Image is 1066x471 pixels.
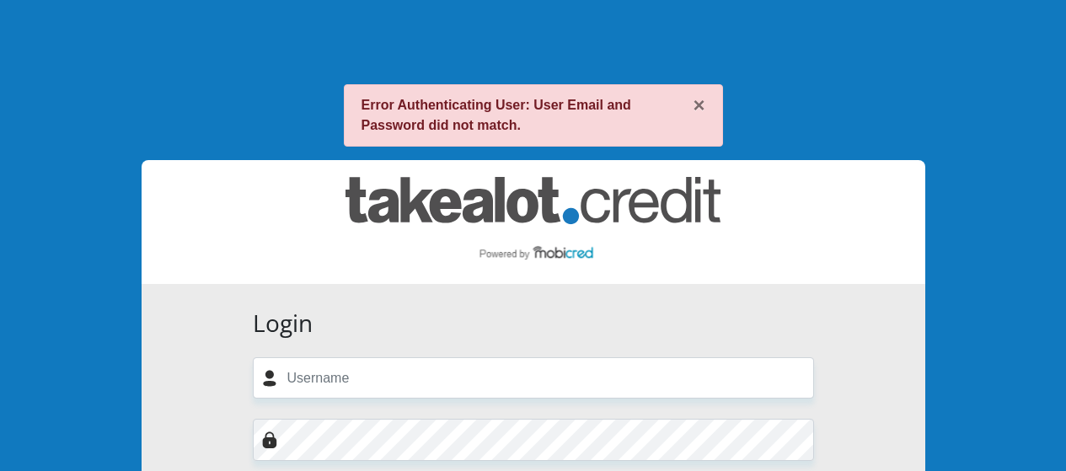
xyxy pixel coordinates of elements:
input: Username [253,357,814,399]
img: takealot_credit logo [346,177,720,267]
button: × [693,95,704,115]
strong: Error Authenticating User: User Email and Password did not match. [362,98,631,132]
h3: Login [253,309,814,338]
img: Image [261,431,278,448]
img: user-icon image [261,370,278,387]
